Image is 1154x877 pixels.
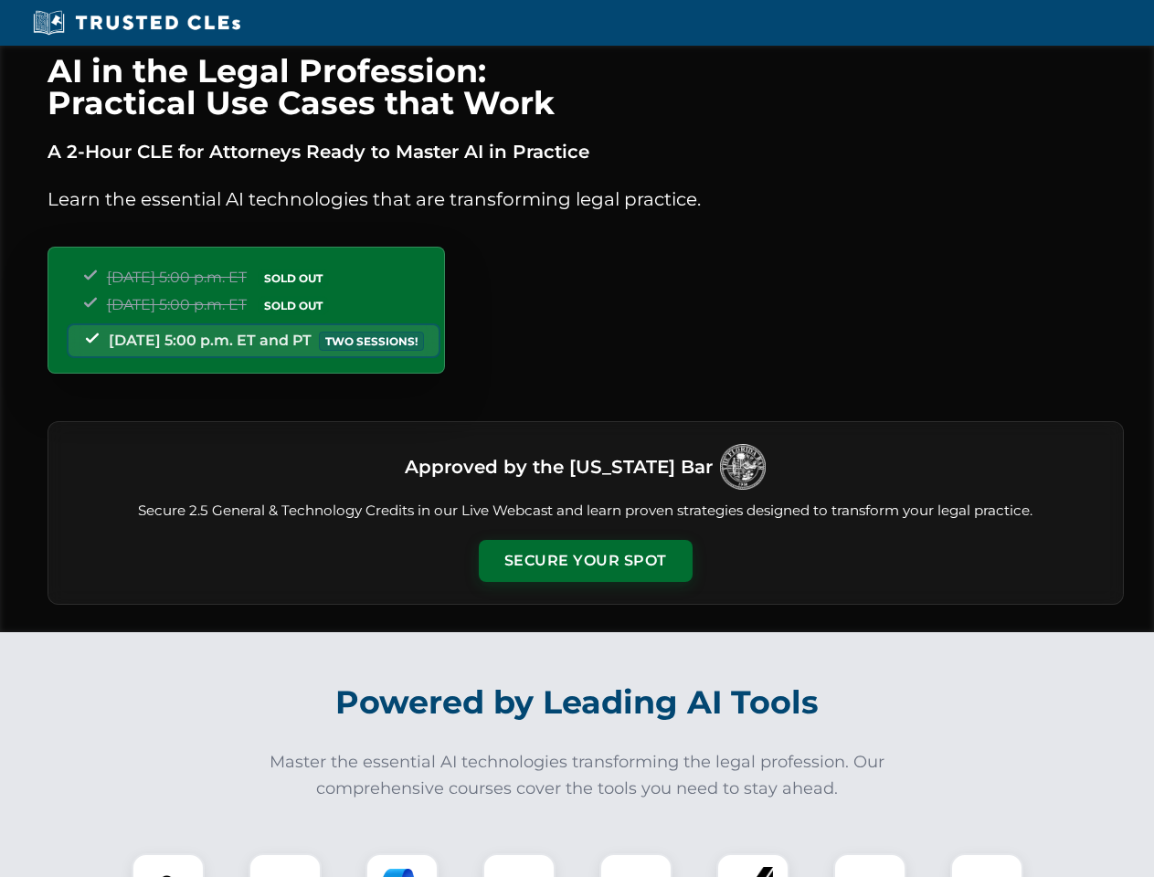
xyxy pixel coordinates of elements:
p: Master the essential AI technologies transforming the legal profession. Our comprehensive courses... [258,749,897,802]
span: [DATE] 5:00 p.m. ET [107,296,247,313]
p: Learn the essential AI technologies that are transforming legal practice. [48,185,1124,214]
h1: AI in the Legal Profession: Practical Use Cases that Work [48,55,1124,119]
button: Secure Your Spot [479,540,693,582]
h3: Approved by the [US_STATE] Bar [405,450,713,483]
p: A 2-Hour CLE for Attorneys Ready to Master AI in Practice [48,137,1124,166]
img: Trusted CLEs [27,9,246,37]
span: SOLD OUT [258,269,329,288]
img: Logo [720,444,766,490]
p: Secure 2.5 General & Technology Credits in our Live Webcast and learn proven strategies designed ... [70,501,1101,522]
h2: Powered by Leading AI Tools [71,671,1084,734]
span: SOLD OUT [258,296,329,315]
span: [DATE] 5:00 p.m. ET [107,269,247,286]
